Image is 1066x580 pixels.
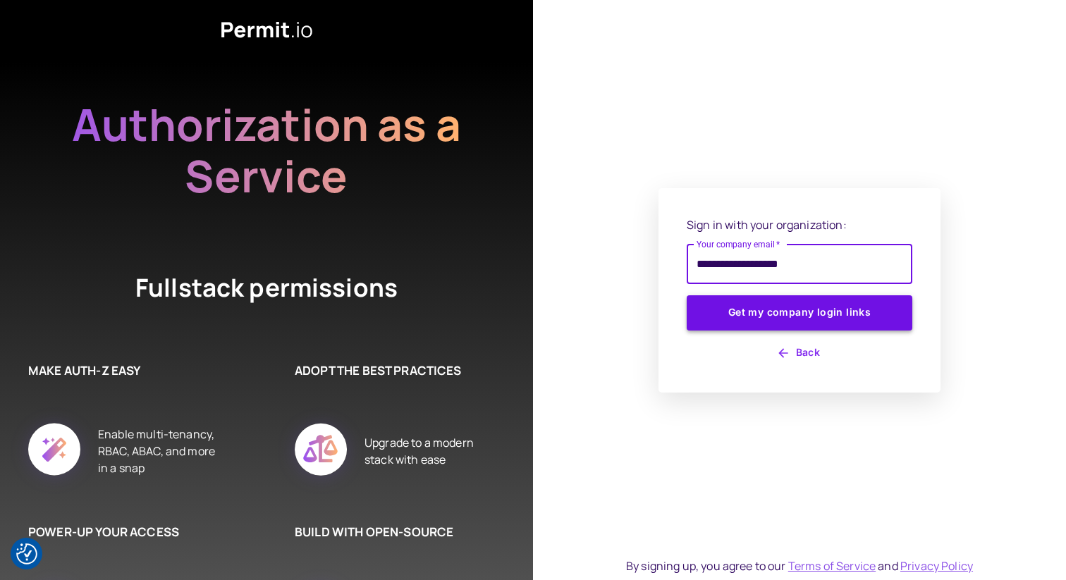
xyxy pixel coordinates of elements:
[83,271,450,305] h4: Fullstack permissions
[28,523,224,541] h6: POWER-UP YOUR ACCESS
[16,543,37,564] img: Revisit consent button
[16,543,37,564] button: Consent Preferences
[697,238,780,250] label: Your company email
[364,407,491,495] div: Upgrade to a modern stack with ease
[295,523,491,541] h6: BUILD WITH OPEN-SOURCE
[687,295,912,331] button: Get my company login links
[98,407,224,495] div: Enable multi-tenancy, RBAC, ABAC, and more in a snap
[626,557,973,574] div: By signing up, you agree to our and
[27,99,506,202] h2: Authorization as a Service
[28,362,224,380] h6: MAKE AUTH-Z EASY
[687,216,912,233] p: Sign in with your organization:
[900,558,973,574] a: Privacy Policy
[295,362,491,380] h6: ADOPT THE BEST PRACTICES
[788,558,876,574] a: Terms of Service
[687,342,912,364] button: Back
